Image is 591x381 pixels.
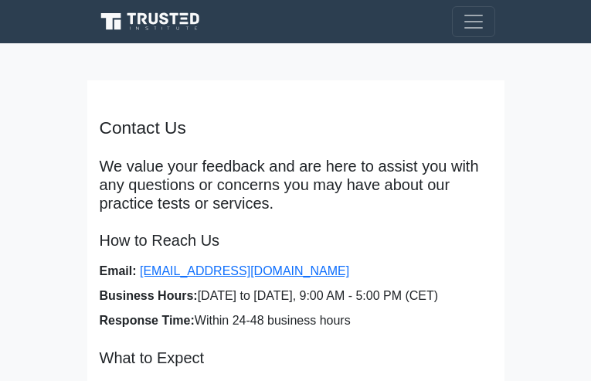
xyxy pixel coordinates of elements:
li: [DATE] to [DATE], 9:00 AM - 5:00 PM (CET) [100,287,492,305]
button: Toggle navigation [452,6,495,37]
strong: Response Time: [100,314,195,327]
strong: Email: [100,264,137,277]
strong: Business Hours: [100,289,198,302]
a: [EMAIL_ADDRESS][DOMAIN_NAME] [140,264,349,277]
li: Within 24-48 business hours [100,311,492,330]
h5: How to Reach Us [100,231,492,250]
h5: What to Expect [100,349,492,367]
p: We value your feedback and are here to assist you with any questions or concerns you may have abo... [100,157,492,213]
h4: Contact Us [100,117,492,138]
